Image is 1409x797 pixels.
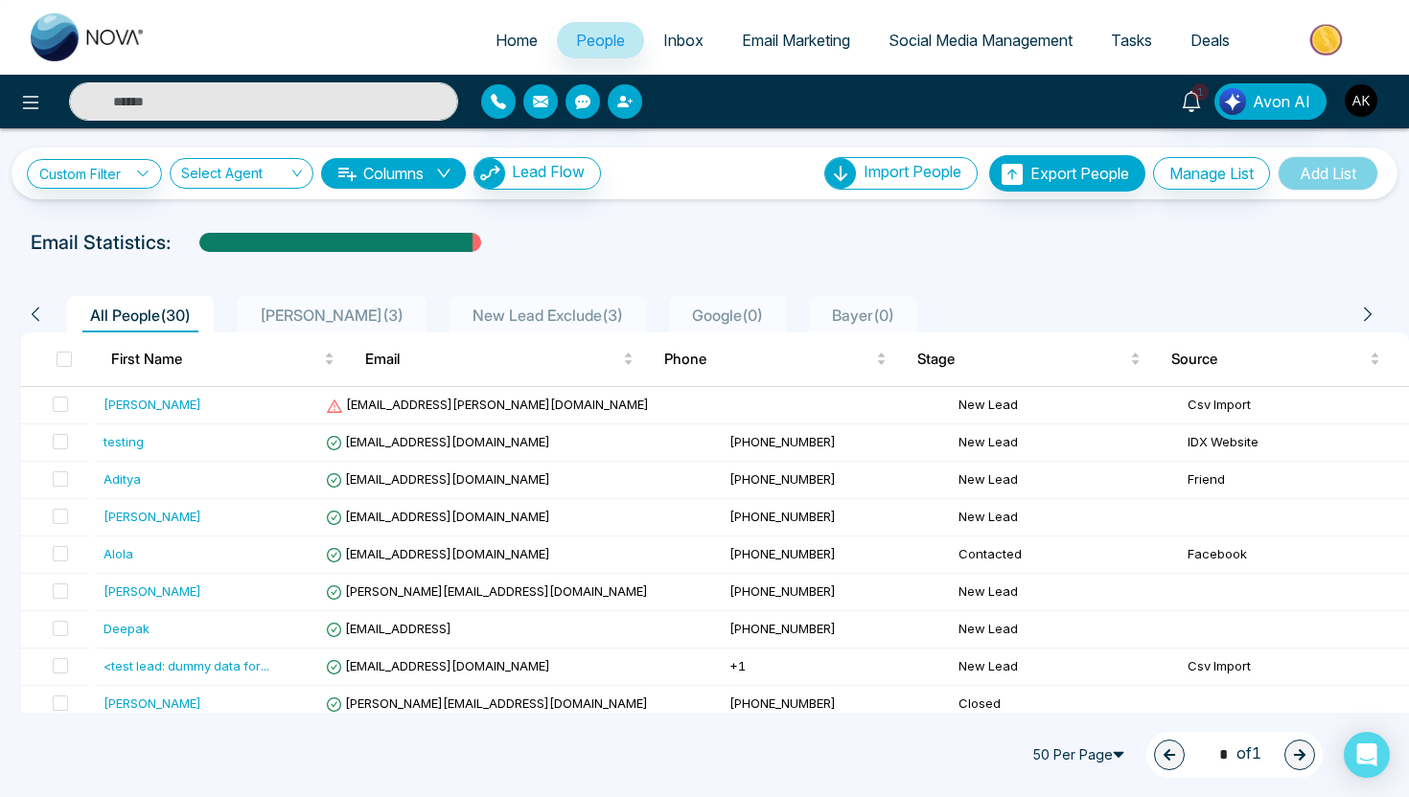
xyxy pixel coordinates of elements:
span: All People ( 30 ) [82,306,198,325]
div: [PERSON_NAME] [104,581,201,601]
th: Source [1156,332,1409,386]
th: Stage [902,332,1155,386]
span: [EMAIL_ADDRESS][DOMAIN_NAME] [326,546,550,561]
button: Manage List [1153,157,1270,190]
span: [EMAIL_ADDRESS] [326,621,451,636]
span: Email [365,348,619,371]
span: Deals [1190,31,1230,50]
span: Avon AI [1253,90,1310,113]
span: 1 [1191,83,1209,101]
img: Lead Flow [1219,88,1246,115]
span: [PHONE_NUMBER] [729,509,836,524]
a: Custom Filter [27,159,162,189]
span: [EMAIL_ADDRESS][DOMAIN_NAME] [326,434,550,449]
span: [PHONE_NUMBER] [729,471,836,487]
a: People [557,22,644,58]
td: IDX Website [1180,424,1409,462]
td: Facebook [1180,536,1409,574]
span: Inbox [663,31,704,50]
span: +1 [729,658,746,673]
a: Email Marketing [723,22,869,58]
a: Home [476,22,557,58]
td: New Lead [951,611,1180,649]
span: [EMAIL_ADDRESS][DOMAIN_NAME] [326,509,550,524]
div: [PERSON_NAME] [104,395,201,414]
span: [EMAIL_ADDRESS][PERSON_NAME][DOMAIN_NAME] [326,397,649,412]
img: User Avatar [1345,84,1377,117]
td: Csv Import [1180,387,1409,424]
img: Nova CRM Logo [31,13,146,61]
a: 1 [1168,83,1214,117]
button: Lead Flow [474,157,601,190]
th: Email [350,332,649,386]
a: Tasks [1092,22,1171,58]
td: Closed [951,686,1180,723]
td: Friend [1180,462,1409,499]
td: New Lead [951,387,1180,424]
span: down [436,166,451,181]
p: Email Statistics: [31,228,171,257]
img: Market-place.gif [1259,18,1397,61]
span: [PHONE_NUMBER] [729,583,836,599]
div: [PERSON_NAME] [104,507,201,526]
span: Import People [864,162,961,181]
span: Tasks [1111,31,1152,50]
span: Google ( 0 ) [684,306,771,325]
span: Phone [664,348,872,371]
span: Source [1171,348,1366,371]
span: Stage [917,348,1125,371]
a: Lead FlowLead Flow [466,157,601,190]
span: 50 Per Page [1024,740,1139,770]
span: Home [496,31,538,50]
th: Phone [649,332,902,386]
span: [PERSON_NAME][EMAIL_ADDRESS][DOMAIN_NAME] [326,583,648,599]
span: [PHONE_NUMBER] [729,546,836,561]
th: First Name [96,332,349,386]
div: <test lead: dummy data for ... [104,656,269,675]
div: testing [104,432,144,451]
span: [PERSON_NAME][EMAIL_ADDRESS][DOMAIN_NAME] [326,695,648,711]
span: [EMAIL_ADDRESS][DOMAIN_NAME] [326,471,550,487]
a: Social Media Management [869,22,1092,58]
span: [PERSON_NAME] ( 3 ) [252,306,411,325]
span: of 1 [1208,741,1261,767]
td: Csv Import [1180,649,1409,686]
td: New Lead [951,574,1180,611]
span: [PHONE_NUMBER] [729,621,836,636]
span: Export People [1030,164,1129,183]
div: Alola [104,544,133,563]
td: New Lead [951,424,1180,462]
span: New Lead Exclude ( 3 ) [465,306,631,325]
button: Columnsdown [321,158,466,189]
div: Aditya [104,469,141,489]
a: Inbox [644,22,723,58]
span: [PHONE_NUMBER] [729,434,836,449]
div: [PERSON_NAME] [104,694,201,713]
span: Social Media Management [889,31,1073,50]
button: Avon AI [1214,83,1327,120]
span: Lead Flow [512,162,585,181]
span: First Name [111,348,319,371]
span: [PHONE_NUMBER] [729,695,836,711]
td: New Lead [951,499,1180,536]
td: New Lead [951,462,1180,499]
td: Contacted [951,536,1180,574]
button: Export People [989,155,1145,192]
span: People [576,31,625,50]
img: Lead Flow [474,158,505,189]
span: [EMAIL_ADDRESS][DOMAIN_NAME] [326,658,550,673]
a: Deals [1171,22,1249,58]
div: Deepak [104,619,150,638]
td: New Lead [951,649,1180,686]
span: Bayer ( 0 ) [824,306,902,325]
span: Email Marketing [742,31,850,50]
div: Open Intercom Messenger [1344,732,1390,778]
